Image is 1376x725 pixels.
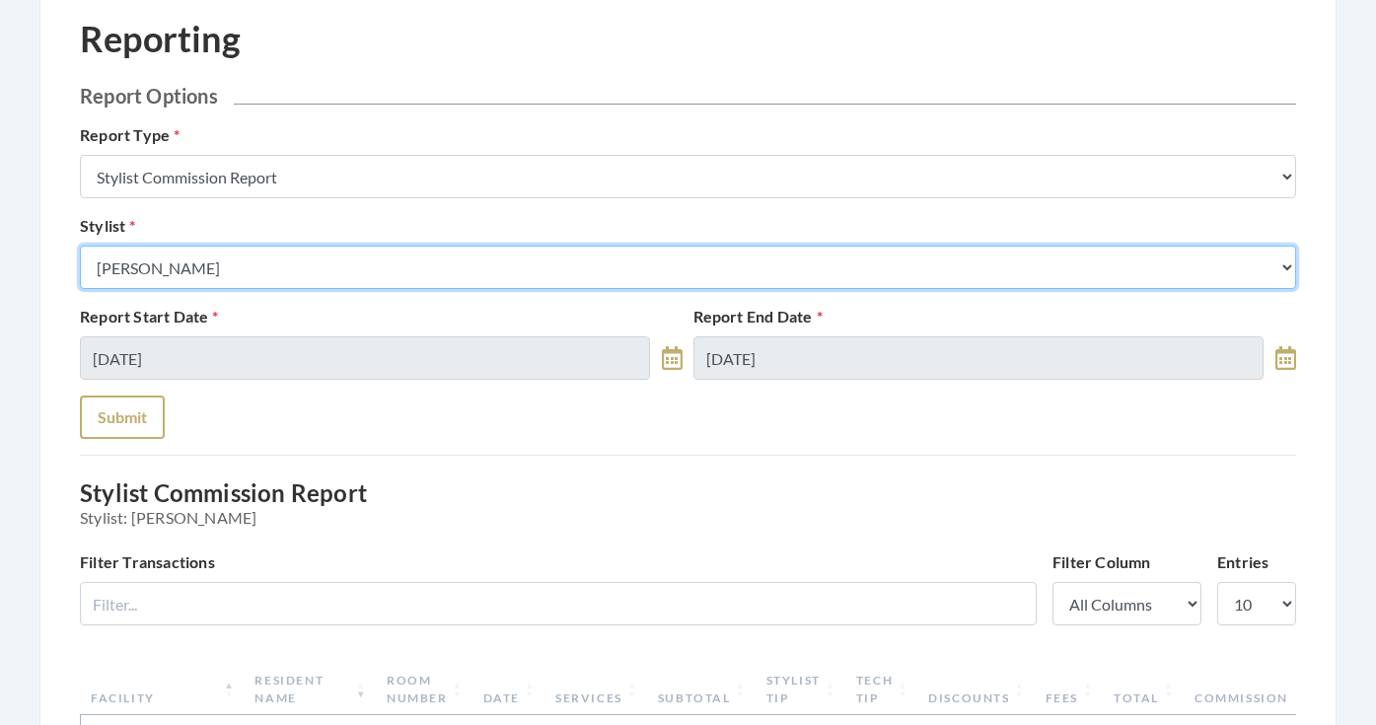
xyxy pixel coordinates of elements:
[80,84,1296,108] h2: Report Options
[80,508,1296,527] span: Stylist: [PERSON_NAME]
[80,214,136,238] label: Stylist
[1275,336,1296,380] a: toggle
[757,664,846,715] th: Stylist Tip: activate to sort column ascending
[80,336,650,380] input: Select Date
[81,664,245,715] th: Facility: activate to sort column descending
[545,664,648,715] th: Services: activate to sort column ascending
[662,336,683,380] a: toggle
[1036,664,1104,715] th: Fees: activate to sort column ascending
[648,664,757,715] th: Subtotal: activate to sort column ascending
[473,664,545,715] th: Date: activate to sort column ascending
[846,664,918,715] th: Tech Tip: activate to sort column ascending
[80,305,219,328] label: Report Start Date
[80,550,215,574] label: Filter Transactions
[80,582,1037,625] input: Filter...
[80,123,180,147] label: Report Type
[918,664,1035,715] th: Discounts: activate to sort column ascending
[80,18,241,60] h1: Reporting
[80,479,1296,527] h3: Stylist Commission Report
[693,336,1264,380] input: Select Date
[1185,664,1314,715] th: Commission: activate to sort column ascending
[1217,550,1268,574] label: Entries
[80,396,165,439] button: Submit
[1104,664,1185,715] th: Total: activate to sort column ascending
[245,664,377,715] th: Resident Name: activate to sort column ascending
[693,305,823,328] label: Report End Date
[1052,550,1151,574] label: Filter Column
[377,664,473,715] th: Room Number: activate to sort column ascending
